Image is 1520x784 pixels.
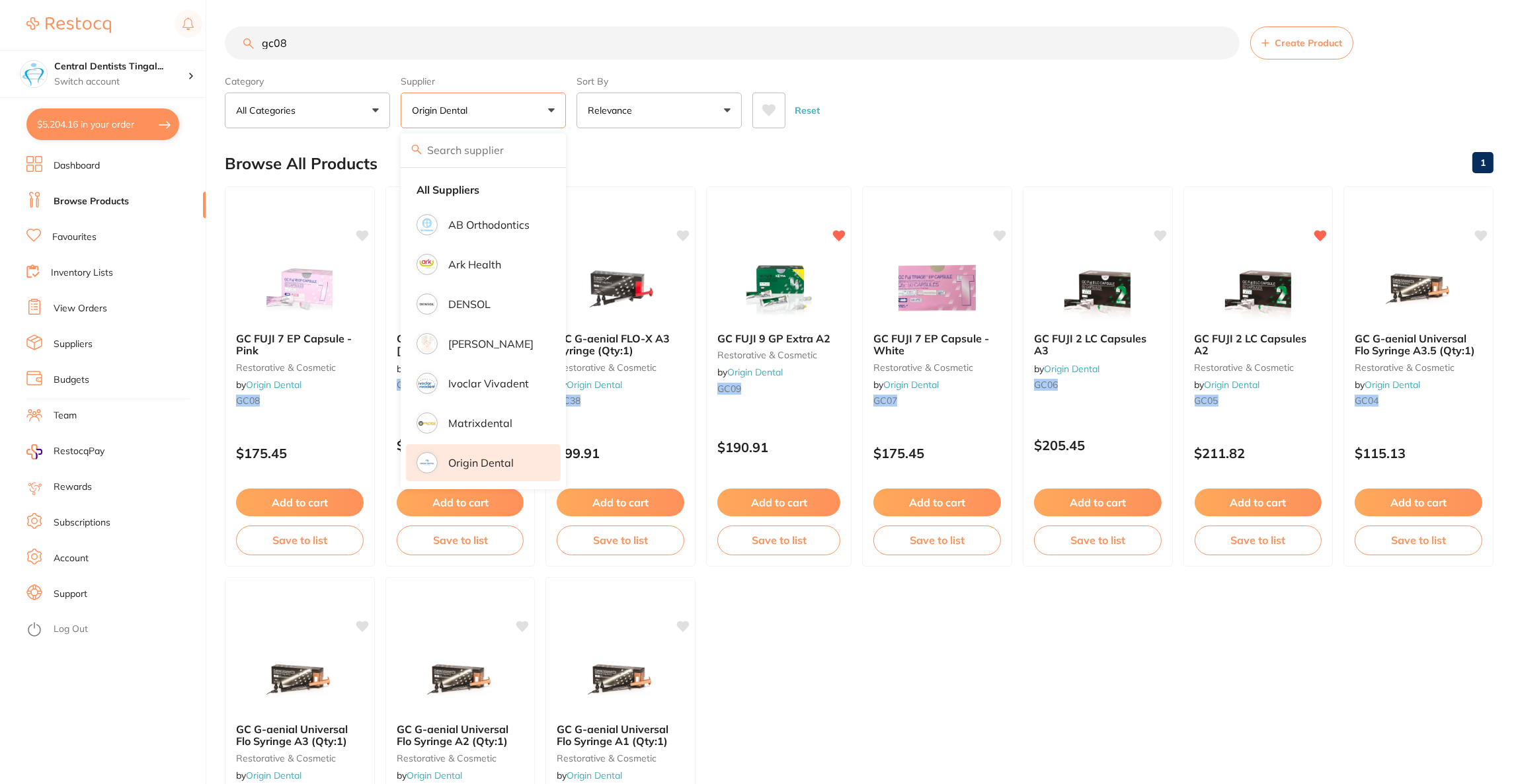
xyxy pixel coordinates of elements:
b: GC G-aenial Universal Flo Syringe A1 (Qty:1) [557,723,684,748]
span: GC FUJI 7 EP Capsule - White [873,332,989,357]
b: GC FUJI 7 EP Capsule - White [873,333,1001,357]
a: Origin Dental [1365,379,1420,391]
em: GC04 [1355,395,1379,407]
a: Origin Dental [1205,379,1260,391]
b: GC FUJI 7 EP Capsule - Pink [236,333,364,357]
a: Origin Dental [567,379,622,391]
span: by [873,379,939,391]
a: Origin Dental [883,379,939,391]
img: Restocq Logo [26,17,111,33]
button: Save to list [873,526,1001,555]
em: GC09 [717,383,741,395]
p: $115.13 [1355,446,1482,461]
label: Sort By [577,75,742,87]
button: Add to cart [397,489,524,516]
a: RestocqPay [26,444,104,459]
p: [PERSON_NAME] [448,338,534,350]
img: Henry Schein Halas [419,335,436,352]
button: Log Out [26,619,202,641]
em: GC08 [236,395,260,407]
p: All Categories [236,104,301,117]
label: Supplier [401,75,566,87]
img: RestocqPay [26,444,42,459]
img: Matrixdental [419,414,436,432]
label: Category [225,75,390,87]
button: Add to cart [1034,489,1162,516]
p: Switch account [54,75,188,89]
span: GC FUJI 2 LC Capsules A3 [1034,332,1146,357]
span: by [1355,379,1420,391]
a: Favourites [52,231,97,244]
em: GC06 [1034,379,1058,391]
span: by [1195,379,1260,391]
button: Save to list [1355,526,1482,555]
p: Ivoclar Vivadent [448,377,529,389]
button: $5,204.16 in your order [26,108,179,140]
a: Origin Dental [727,366,783,378]
p: $99.91 [557,446,684,461]
p: $175.45 [873,446,1001,461]
strong: All Suppliers [417,184,479,196]
img: Ark Health [419,256,436,273]
button: Create Product [1250,26,1353,59]
a: Origin Dental [567,769,622,781]
b: GC G-aenial FLO-X A3 Syringe (Qty:1) [557,333,684,357]
img: GC G-aenial FLO-X A3 Syringe (Qty:1) [578,256,664,322]
a: Dashboard [54,159,100,173]
img: Central Dentists Tingalpa [20,61,47,87]
p: AB Orthodontics [448,219,530,231]
img: GC G-aenial Universal Flo Syringe A2 (Qty:1) [417,647,503,713]
button: Reset [791,93,824,128]
li: Clear selection [406,176,561,204]
b: GC FUJI 9 GP Extra A2 [717,333,840,344]
a: Suppliers [54,338,93,351]
span: by [1034,363,1100,375]
b: GC FUJI 2 LC Capsules A2 [1195,333,1322,357]
small: restorative & cosmetic [1355,362,1482,373]
p: $186.36 [397,438,524,453]
span: GC G-aenial Universal Flo Syringe A2 (Qty:1) [397,723,508,748]
p: $211.82 [1195,446,1322,461]
span: Create Product [1275,38,1342,48]
button: Save to list [557,526,684,555]
small: restorative & cosmetic [236,362,364,373]
button: Origin Dental [401,93,566,128]
p: DENSOL [448,298,491,310]
input: Search Products [225,26,1240,59]
small: restorative & cosmetic [873,362,1001,373]
span: GC G-aenial FLO-X A3 Syringe (Qty:1) [557,332,670,357]
p: $190.91 [717,440,840,455]
img: AB Orthodontics [419,216,436,233]
span: RestocqPay [54,445,104,458]
a: Origin Dental [407,769,462,781]
b: GC G-aenial Universal Flo Syringe A3.5 (Qty:1) [1355,333,1482,357]
img: GC G-aenial Universal Flo Syringe A3.5 (Qty:1) [1376,256,1462,322]
a: Log Out [54,623,88,636]
a: Origin Dental [246,379,301,391]
a: Origin Dental [1044,363,1100,375]
em: GC07 [873,395,897,407]
button: Save to list [236,526,364,555]
button: Add to cart [557,489,684,516]
b: GC INITIAL LISI Block - Cerec - Size 14 - HT- A3.5 (5-Pack) [397,333,524,357]
small: restorative & cosmetic [557,753,684,764]
span: GC G-aenial Universal Flo Syringe A3 (Qty:1) [236,723,348,748]
small: restorative & cosmetic [1195,362,1322,373]
input: Search supplier [401,134,566,167]
span: by [717,366,783,378]
a: Browse Products [54,195,129,208]
p: Origin Dental [412,104,473,117]
small: restorative & cosmetic [557,362,684,373]
b: GC G-aenial Universal Flo Syringe A3 (Qty:1) [236,723,364,748]
span: GC G-aenial Universal Flo Syringe A1 (Qty:1) [557,723,668,748]
small: restorative & cosmetic [717,350,840,360]
img: GC G-aenial Universal Flo Syringe A3 (Qty:1) [257,647,342,713]
button: Add to cart [1355,489,1482,516]
span: by [236,379,301,391]
p: Ark Health [448,258,501,270]
a: Team [54,409,77,422]
button: All Categories [225,93,390,128]
p: Relevance [588,104,637,117]
button: Save to list [1195,526,1322,555]
em: GC48 [397,379,420,391]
